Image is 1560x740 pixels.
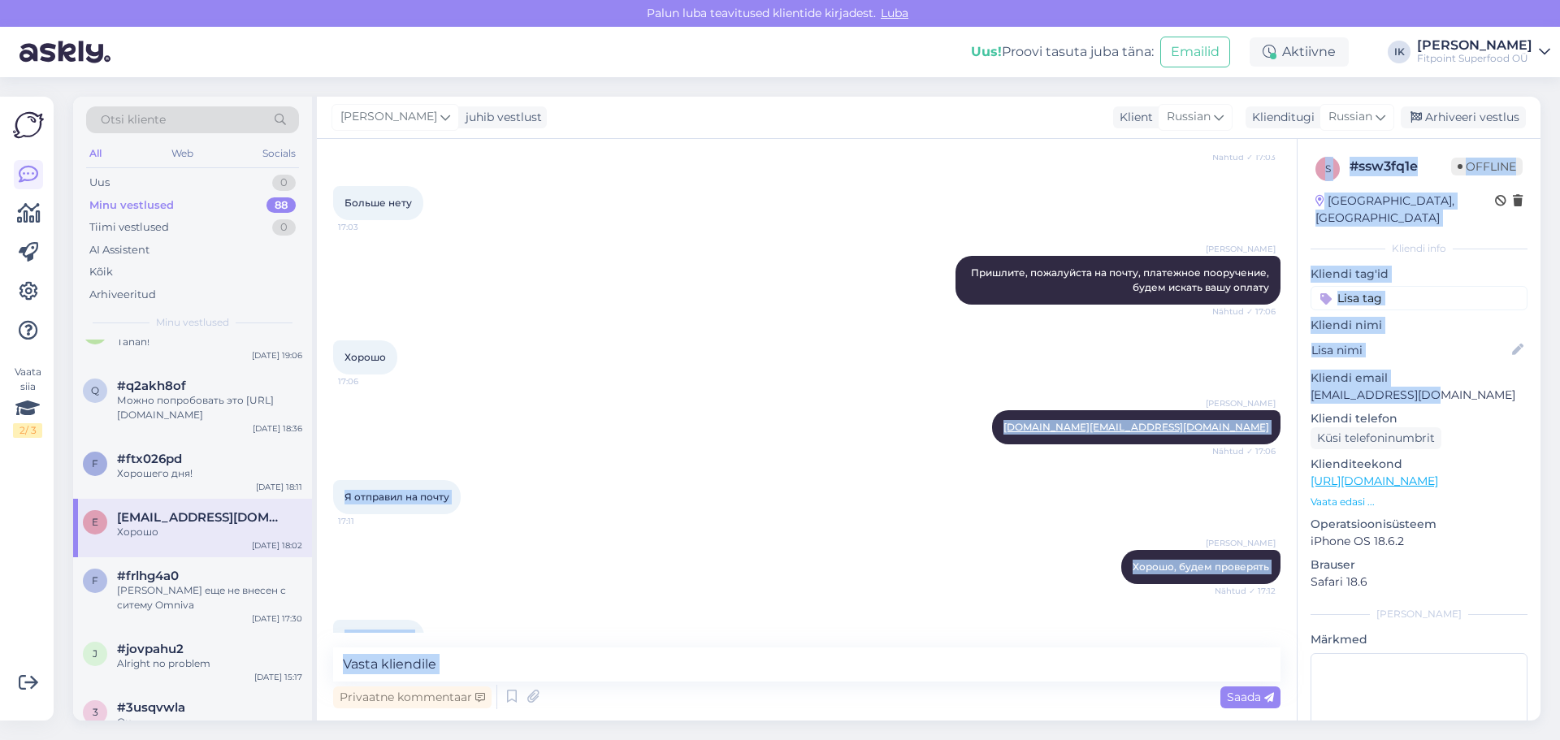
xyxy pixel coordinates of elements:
[256,481,302,493] div: [DATE] 18:11
[1311,387,1527,404] p: [EMAIL_ADDRESS][DOMAIN_NAME]
[92,574,98,586] span: f
[89,287,156,303] div: Arhiveeritud
[1206,537,1276,549] span: [PERSON_NAME]
[1246,109,1315,126] div: Klienditugi
[344,491,449,503] span: Я отправил на почту
[89,219,169,236] div: Tiimi vestlused
[117,642,184,656] span: #jovpahu2
[1311,456,1527,473] p: Klienditeekond
[1325,162,1331,175] span: s
[344,630,413,643] span: Получилось?
[13,110,44,141] img: Askly Logo
[13,365,42,438] div: Vaata siia
[254,671,302,683] div: [DATE] 15:17
[1250,37,1349,67] div: Aktiivne
[117,452,182,466] span: #ftx026pd
[89,175,110,191] div: Uus
[101,111,166,128] span: Otsi kliente
[93,647,97,660] span: j
[117,700,185,715] span: #3usqvwla
[1311,556,1527,573] p: Brauser
[266,197,296,214] div: 88
[338,515,399,527] span: 17:11
[1311,607,1527,621] div: [PERSON_NAME]
[333,686,492,708] div: Privaatne kommentaar
[252,349,302,361] div: [DATE] 19:06
[1160,37,1230,67] button: Emailid
[1311,573,1527,591] p: Safari 18.6
[117,656,302,671] div: Alright no problem
[1212,445,1276,457] span: Nähtud ✓ 17:06
[117,335,302,349] div: Tänan!
[1167,108,1211,126] span: Russian
[1311,241,1527,256] div: Kliendi info
[117,466,302,481] div: Хорошего дня!
[117,525,302,539] div: Хорошо
[92,516,98,528] span: e
[1328,108,1372,126] span: Russian
[971,42,1154,62] div: Proovi tasuta juba täna:
[1417,39,1532,52] div: [PERSON_NAME]
[1227,690,1274,704] span: Saada
[1212,305,1276,318] span: Nähtud ✓ 17:06
[1350,157,1451,176] div: # ssw3fq1e
[117,583,302,612] div: [PERSON_NAME] еще не внесен с ситему Omniva
[86,143,105,164] div: All
[1311,533,1527,550] p: iPhone OS 18.6.2
[338,375,399,387] span: 17:06
[459,109,542,126] div: juhib vestlust
[1113,109,1153,126] div: Klient
[1311,286,1527,310] input: Lisa tag
[253,422,302,435] div: [DATE] 18:36
[1311,495,1527,509] p: Vaata edasi ...
[91,384,99,396] span: q
[1311,474,1438,488] a: [URL][DOMAIN_NAME]
[1215,585,1276,597] span: Nähtud ✓ 17:12
[89,242,149,258] div: AI Assistent
[1311,317,1527,334] p: Kliendi nimi
[1311,266,1527,283] p: Kliendi tag'id
[344,197,412,209] span: Больше нету
[1315,193,1495,227] div: [GEOGRAPHIC_DATA], [GEOGRAPHIC_DATA]
[344,351,386,363] span: Хорошо
[1451,158,1523,175] span: Offline
[117,715,302,729] div: Ок
[1388,41,1410,63] div: IK
[1311,370,1527,387] p: Kliendi email
[338,221,399,233] span: 17:03
[1206,243,1276,255] span: [PERSON_NAME]
[1311,410,1527,427] p: Kliendi telefon
[93,706,98,718] span: 3
[1401,106,1526,128] div: Arhiveeri vestlus
[117,393,302,422] div: Можно попробовать это [URL][DOMAIN_NAME]
[117,569,179,583] span: #frlhg4a0
[168,143,197,164] div: Web
[1417,52,1532,65] div: Fitpoint Superfood OÜ
[156,315,229,330] span: Minu vestlused
[272,219,296,236] div: 0
[252,539,302,552] div: [DATE] 18:02
[1311,427,1441,449] div: Küsi telefoninumbrit
[1133,560,1269,573] span: Хорошо, будем проверять
[1212,151,1276,163] span: Nähtud ✓ 17:03
[1417,39,1550,65] a: [PERSON_NAME]Fitpoint Superfood OÜ
[1003,421,1269,433] a: [DOMAIN_NAME][EMAIL_ADDRESS][DOMAIN_NAME]
[89,264,113,280] div: Kõik
[13,423,42,438] div: 2 / 3
[272,175,296,191] div: 0
[971,266,1272,293] span: Пришлите, пожалуйста на почту, платежное пооручение, будем искать вашу оплату
[1206,397,1276,409] span: [PERSON_NAME]
[876,6,913,20] span: Luba
[259,143,299,164] div: Socials
[971,44,1002,59] b: Uus!
[117,379,186,393] span: #q2akh8of
[1311,341,1509,359] input: Lisa nimi
[1311,631,1527,648] p: Märkmed
[89,197,174,214] div: Minu vestlused
[252,612,302,625] div: [DATE] 17:30
[340,108,437,126] span: [PERSON_NAME]
[117,510,286,525] span: erikpetj@gmail.com
[1311,516,1527,533] p: Operatsioonisüsteem
[92,457,98,470] span: f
